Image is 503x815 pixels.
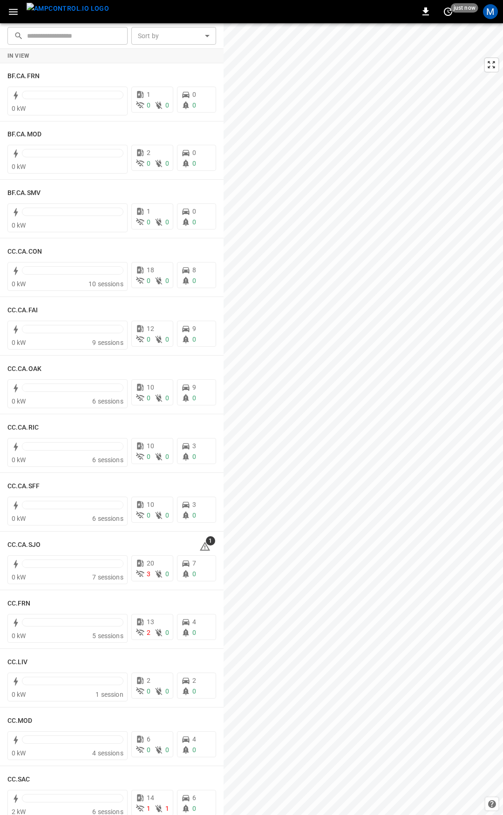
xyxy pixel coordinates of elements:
[165,218,169,226] span: 0
[92,515,123,522] span: 6 sessions
[165,277,169,284] span: 0
[147,618,154,626] span: 13
[165,570,169,578] span: 0
[7,247,42,257] h6: CC.CA.CON
[147,687,150,695] span: 0
[147,629,150,636] span: 2
[192,559,196,567] span: 7
[92,397,123,405] span: 6 sessions
[147,101,150,109] span: 0
[451,3,478,13] span: just now
[147,160,150,167] span: 0
[192,277,196,284] span: 0
[147,794,154,802] span: 14
[165,805,169,812] span: 1
[7,364,41,374] h6: CC.CA.OAK
[192,101,196,109] span: 0
[12,105,26,112] span: 0 kW
[147,149,150,156] span: 2
[192,160,196,167] span: 0
[147,805,150,812] span: 1
[7,129,41,140] h6: BF.CA.MOD
[7,53,30,59] strong: In View
[192,687,196,695] span: 0
[12,632,26,640] span: 0 kW
[147,208,150,215] span: 1
[7,71,40,81] h6: BF.CA.FRN
[12,691,26,698] span: 0 kW
[192,336,196,343] span: 0
[147,453,150,460] span: 0
[165,746,169,754] span: 0
[165,101,169,109] span: 0
[147,677,150,684] span: 2
[192,805,196,812] span: 0
[7,599,31,609] h6: CC.FRN
[441,4,455,19] button: set refresh interval
[7,540,41,550] h6: CC.CA.SJO
[92,456,123,464] span: 6 sessions
[12,515,26,522] span: 0 kW
[12,280,26,288] span: 0 kW
[147,266,154,274] span: 18
[92,573,123,581] span: 7 sessions
[147,384,154,391] span: 10
[7,423,39,433] h6: CC.CA.RIC
[7,775,30,785] h6: CC.SAC
[147,277,150,284] span: 0
[92,749,123,757] span: 4 sessions
[192,794,196,802] span: 6
[147,218,150,226] span: 0
[7,657,28,667] h6: CC.LIV
[27,3,109,14] img: ampcontrol.io logo
[12,456,26,464] span: 0 kW
[7,481,40,492] h6: CC.CA.SFF
[165,512,169,519] span: 0
[12,163,26,170] span: 0 kW
[192,677,196,684] span: 2
[12,222,26,229] span: 0 kW
[192,501,196,508] span: 3
[147,91,150,98] span: 1
[7,716,33,726] h6: CC.MOD
[147,746,150,754] span: 0
[192,618,196,626] span: 4
[165,394,169,402] span: 0
[165,629,169,636] span: 0
[88,280,123,288] span: 10 sessions
[12,749,26,757] span: 0 kW
[192,746,196,754] span: 0
[192,570,196,578] span: 0
[147,559,154,567] span: 20
[12,339,26,346] span: 0 kW
[92,632,123,640] span: 5 sessions
[165,687,169,695] span: 0
[192,91,196,98] span: 0
[147,394,150,402] span: 0
[192,208,196,215] span: 0
[224,23,503,815] canvas: Map
[7,188,41,198] h6: BF.CA.SMV
[192,512,196,519] span: 0
[147,336,150,343] span: 0
[147,501,154,508] span: 10
[147,442,154,450] span: 10
[92,339,123,346] span: 9 sessions
[7,305,38,316] h6: CC.CA.FAI
[192,325,196,332] span: 9
[192,453,196,460] span: 0
[12,573,26,581] span: 0 kW
[483,4,498,19] div: profile-icon
[165,453,169,460] span: 0
[192,149,196,156] span: 0
[192,629,196,636] span: 0
[147,570,150,578] span: 3
[147,512,150,519] span: 0
[165,160,169,167] span: 0
[192,735,196,743] span: 4
[192,218,196,226] span: 0
[192,442,196,450] span: 3
[147,325,154,332] span: 12
[192,266,196,274] span: 8
[147,735,150,743] span: 6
